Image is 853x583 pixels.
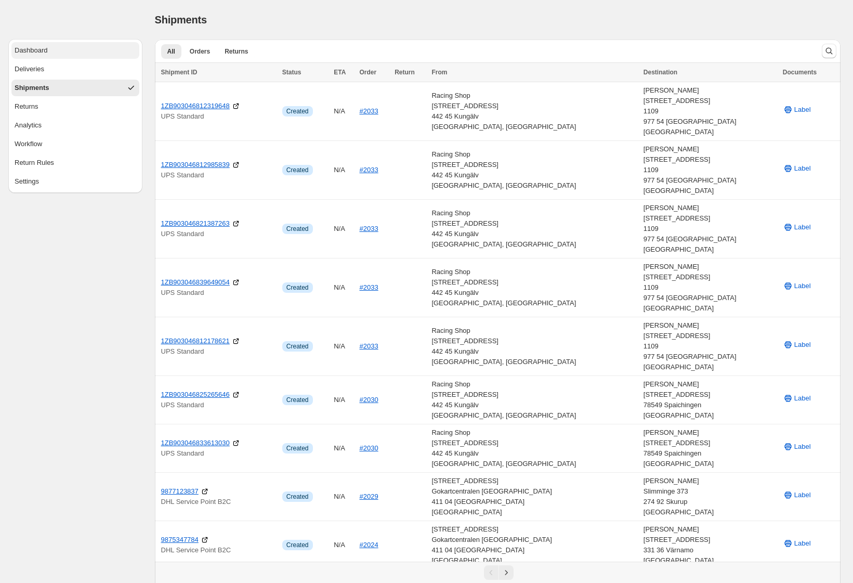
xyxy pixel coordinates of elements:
button: Search and filter results [822,44,836,58]
a: #2033 [360,342,378,350]
span: Label [794,442,811,452]
a: #2024 [360,541,378,549]
p: UPS Standard [161,448,276,459]
button: Settings [11,173,139,190]
span: Created [286,541,309,549]
div: Racing Shop [STREET_ADDRESS] 442 45 Kungälv [GEOGRAPHIC_DATA], [GEOGRAPHIC_DATA] [431,379,637,421]
span: Order [360,69,377,76]
div: Racing Shop [STREET_ADDRESS] 442 45 Kungälv [GEOGRAPHIC_DATA], [GEOGRAPHIC_DATA] [431,267,637,308]
div: Racing Shop [STREET_ADDRESS] 442 45 Kungälv [GEOGRAPHIC_DATA], [GEOGRAPHIC_DATA] [431,427,637,469]
td: N/A [331,317,356,376]
span: Created [286,396,309,404]
span: Returns [225,47,248,56]
td: N/A [331,141,356,200]
span: Label [794,538,811,549]
span: Created [286,225,309,233]
p: UPS Standard [161,400,276,410]
span: Analytics [15,120,42,131]
button: Label [777,487,817,503]
span: Workflow [15,139,42,149]
a: 9875347784 [161,535,199,545]
span: Shipments [155,14,207,25]
td: N/A [331,473,356,521]
span: Created [286,107,309,115]
td: N/A [331,521,356,569]
button: Label [777,101,817,118]
span: ETA [334,69,346,76]
button: Analytics [11,117,139,134]
a: 1ZB903046821387263 [161,218,230,229]
a: #2030 [360,444,378,452]
button: Label [777,278,817,294]
a: #2029 [360,493,378,500]
span: Shipments [15,83,49,93]
a: 1ZB903046839649054 [161,277,230,288]
a: #2033 [360,283,378,291]
p: UPS Standard [161,346,276,357]
span: Created [286,283,309,292]
span: Label [794,393,811,404]
p: DHL Service Point B2C [161,497,276,507]
a: #2033 [360,107,378,115]
span: Label [794,490,811,500]
div: [PERSON_NAME] [STREET_ADDRESS] 1109 977 54 [GEOGRAPHIC_DATA] [GEOGRAPHIC_DATA] [644,144,777,196]
div: Racing Shop [STREET_ADDRESS] 442 45 Kungälv [GEOGRAPHIC_DATA], [GEOGRAPHIC_DATA] [431,90,637,132]
button: Label [777,390,817,407]
span: Settings [15,176,39,187]
span: Destination [644,69,677,76]
span: Created [286,493,309,501]
button: Next [499,565,514,580]
button: Dashboard [11,42,139,59]
a: 1ZB903046825265646 [161,390,230,400]
td: N/A [331,376,356,424]
button: Returns [11,98,139,115]
button: Return Rules [11,154,139,171]
span: Returns [15,101,38,112]
button: Label [777,438,817,455]
a: #2033 [360,166,378,174]
a: 9877123837 [161,486,199,497]
button: Deliveries [11,61,139,77]
p: UPS Standard [161,170,276,180]
div: [PERSON_NAME] [STREET_ADDRESS] 1109 977 54 [GEOGRAPHIC_DATA] [GEOGRAPHIC_DATA] [644,203,777,255]
button: Label [777,160,817,177]
span: Deliveries [15,64,44,74]
div: Racing Shop [STREET_ADDRESS] 442 45 Kungälv [GEOGRAPHIC_DATA], [GEOGRAPHIC_DATA] [431,326,637,367]
span: Status [282,69,301,76]
td: N/A [331,82,356,141]
span: Dashboard [15,45,48,56]
a: 1ZB903046833613030 [161,438,230,448]
span: Created [286,342,309,351]
div: [PERSON_NAME] [STREET_ADDRESS] 1109 977 54 [GEOGRAPHIC_DATA] [GEOGRAPHIC_DATA] [644,262,777,314]
div: [PERSON_NAME] [STREET_ADDRESS] 1109 977 54 [GEOGRAPHIC_DATA] [GEOGRAPHIC_DATA] [644,85,777,137]
span: From [431,69,447,76]
span: Created [286,166,309,174]
span: Label [794,281,811,291]
span: Shipment ID [161,69,198,76]
div: [PERSON_NAME] [STREET_ADDRESS] 78549 Spaichingen [GEOGRAPHIC_DATA] [644,379,777,421]
div: [STREET_ADDRESS] Gokartcentralen [GEOGRAPHIC_DATA] 411 04 [GEOGRAPHIC_DATA] [GEOGRAPHIC_DATA] [431,524,637,566]
button: Shipments [11,80,139,96]
span: Return [395,69,415,76]
span: Label [794,163,811,174]
a: #2030 [360,396,378,404]
a: #2033 [360,225,378,232]
div: [PERSON_NAME] [STREET_ADDRESS] 1109 977 54 [GEOGRAPHIC_DATA] [GEOGRAPHIC_DATA] [644,320,777,372]
a: 1ZB903046812178621 [161,336,230,346]
button: Workflow [11,136,139,152]
span: Created [286,444,309,452]
button: Label [777,336,817,353]
span: Label [794,340,811,350]
span: Label [794,105,811,115]
span: Documents [783,69,817,76]
nav: Pagination [155,562,841,583]
div: [PERSON_NAME] Slimminge 373 274 92 Skurup [GEOGRAPHIC_DATA] [644,476,777,517]
div: [STREET_ADDRESS] Gokartcentralen [GEOGRAPHIC_DATA] 411 04 [GEOGRAPHIC_DATA] [GEOGRAPHIC_DATA] [431,476,637,517]
div: Racing Shop [STREET_ADDRESS] 442 45 Kungälv [GEOGRAPHIC_DATA], [GEOGRAPHIC_DATA] [431,149,637,191]
button: Label [777,219,817,236]
div: [PERSON_NAME] [STREET_ADDRESS] 78549 Spaichingen [GEOGRAPHIC_DATA] [644,427,777,469]
button: Label [777,535,817,552]
p: UPS Standard [161,288,276,298]
td: N/A [331,200,356,258]
div: Racing Shop [STREET_ADDRESS] 442 45 Kungälv [GEOGRAPHIC_DATA], [GEOGRAPHIC_DATA] [431,208,637,250]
